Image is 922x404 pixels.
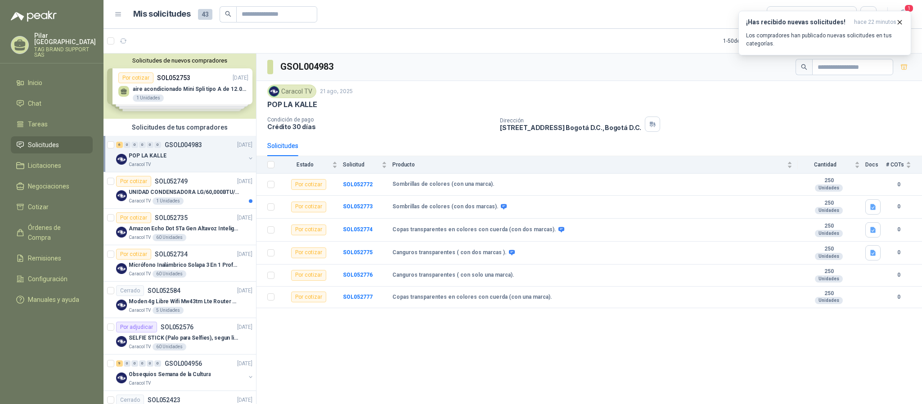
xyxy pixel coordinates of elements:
[343,181,373,188] a: SOL052772
[139,142,146,148] div: 0
[129,307,151,314] p: Caracol TV
[116,212,151,223] div: Por cotizar
[28,181,69,191] span: Negociaciones
[343,272,373,278] a: SOL052776
[155,251,188,257] p: SOL052734
[129,334,241,342] p: SELFIE STICK (Palo para Selfies), segun link adjunto
[107,57,252,64] button: Solicitudes de nuevos compradores
[103,282,256,318] a: CerradoSOL052584[DATE] Company LogoModen 4g Libre Wifi Mw43tm Lte Router Móvil Internet 5ghzCarac...
[237,250,252,259] p: [DATE]
[343,162,380,168] span: Solicitud
[28,119,48,129] span: Tareas
[28,140,59,150] span: Solicitudes
[124,142,130,148] div: 0
[267,117,493,123] p: Condición de pago
[886,293,911,301] b: 0
[129,370,211,379] p: Obsequios Semana de la Cultura
[103,245,256,282] a: Por cotizarSOL052734[DATE] Company LogoMicrófono Inalámbrico Solapa 3 En 1 Profesional F11-2 X2Ca...
[723,34,778,48] div: 1 - 50 de 150
[746,31,904,48] p: Los compradores han publicado nuevas solicitudes en tus categorías.
[904,4,914,13] span: 1
[153,270,186,278] div: 60 Unidades
[291,179,326,190] div: Por cotizar
[237,214,252,222] p: [DATE]
[129,234,151,241] p: Caracol TV
[133,8,191,21] h1: Mis solicitudes
[815,230,843,237] div: Unidades
[11,270,93,287] a: Configuración
[815,253,843,260] div: Unidades
[147,360,153,367] div: 0
[116,139,254,168] a: 6 0 0 0 0 0 GSOL004983[DATE] Company LogoPOP LA KALLECaracol TV
[225,11,231,17] span: search
[11,198,93,215] a: Cotizar
[28,161,61,171] span: Licitaciones
[500,124,641,131] p: [STREET_ADDRESS] Bogotá D.C. , Bogotá D.C.
[269,86,279,96] img: Company Logo
[147,142,153,148] div: 0
[116,300,127,310] img: Company Logo
[103,54,256,119] div: Solicitudes de nuevos compradoresPor cotizarSOL052753[DATE] aire acondicionado Mini Spli tipo A d...
[116,285,144,296] div: Cerrado
[815,207,843,214] div: Unidades
[738,11,911,55] button: ¡Has recibido nuevas solicitudes!hace 22 minutos Los compradores han publicado nuevas solicitudes...
[116,336,127,347] img: Company Logo
[131,142,138,148] div: 0
[343,249,373,256] a: SOL052775
[815,184,843,192] div: Unidades
[895,6,911,22] button: 1
[28,202,49,212] span: Cotizar
[129,188,241,197] p: UNIDAD CONDENSADORA LG/60,000BTU/220V/R410A: I
[11,11,57,22] img: Logo peakr
[343,203,373,210] a: SOL052773
[267,85,316,98] div: Caracol TV
[11,291,93,308] a: Manuales y ayuda
[116,373,127,383] img: Company Logo
[291,202,326,212] div: Por cotizar
[237,287,252,295] p: [DATE]
[129,270,151,278] p: Caracol TV
[237,177,252,186] p: [DATE]
[103,119,256,136] div: Solicitudes de tus compradores
[798,200,860,207] b: 250
[116,154,127,165] img: Company Logo
[392,294,552,301] b: Copas transparentes en colores con cuerda (con una marca).
[11,157,93,174] a: Licitaciones
[11,95,93,112] a: Chat
[165,360,202,367] p: GSOL004956
[392,156,798,174] th: Producto
[886,248,911,257] b: 0
[28,78,42,88] span: Inicio
[237,323,252,332] p: [DATE]
[392,272,514,279] b: Canguros transparentes ( con solo una marca).
[28,253,61,263] span: Remisiones
[798,156,865,174] th: Cantidad
[237,359,252,368] p: [DATE]
[155,215,188,221] p: SOL052735
[161,324,193,330] p: SOL052576
[11,250,93,267] a: Remisiones
[280,156,343,174] th: Estado
[28,99,41,108] span: Chat
[155,178,188,184] p: SOL052749
[116,263,127,274] img: Company Logo
[116,358,254,387] a: 9 0 0 0 0 0 GSOL004956[DATE] Company LogoObsequios Semana de la CulturaCaracol TV
[886,271,911,279] b: 0
[131,360,138,367] div: 0
[28,274,67,284] span: Configuración
[886,202,911,211] b: 0
[103,172,256,209] a: Por cotizarSOL052749[DATE] Company LogoUNIDAD CONDENSADORA LG/60,000BTU/220V/R410A: ICaracol TV1 ...
[198,9,212,20] span: 43
[392,226,556,233] b: Copas transparentes en colores con cuerda (con dos marcas).
[798,162,853,168] span: Cantidad
[11,219,93,246] a: Órdenes de Compra
[139,360,146,367] div: 0
[116,142,123,148] div: 6
[280,60,335,74] h3: GSOL004983
[392,249,507,256] b: Canguros transparentes ( con dos marcas ).
[291,292,326,302] div: Por cotizar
